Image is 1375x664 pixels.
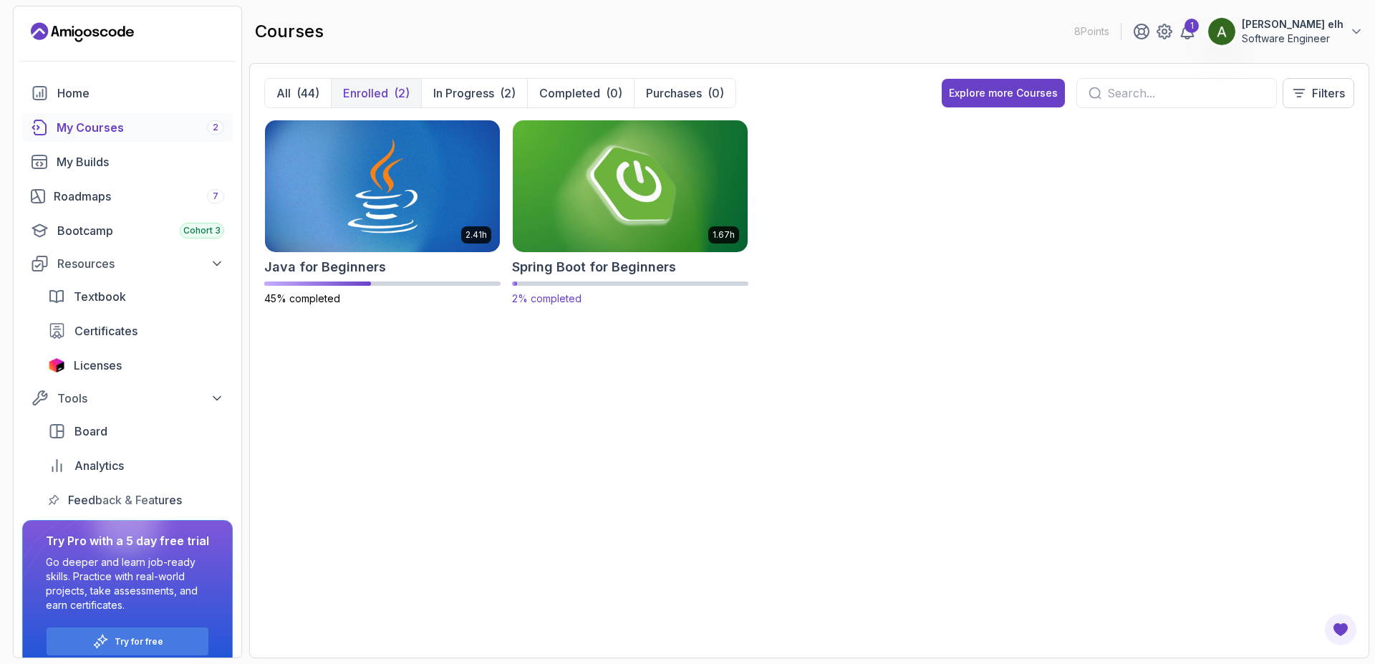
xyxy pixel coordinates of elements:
[1242,17,1343,32] p: [PERSON_NAME] elh
[183,225,221,236] span: Cohort 3
[48,358,65,372] img: jetbrains icon
[57,119,224,136] div: My Courses
[39,317,233,345] a: certificates
[22,385,233,411] button: Tools
[39,486,233,514] a: feedback
[1242,32,1343,46] p: Software Engineer
[1283,78,1354,108] button: Filters
[264,292,340,304] span: 45% completed
[46,555,209,612] p: Go deeper and learn job-ready skills. Practice with real-world projects, take assessments, and ea...
[512,257,676,277] h2: Spring Boot for Beginners
[606,85,622,102] div: (0)
[22,79,233,107] a: home
[1323,612,1358,647] button: Open Feedback Button
[708,85,724,102] div: (0)
[74,322,137,340] span: Certificates
[433,85,494,102] p: In Progress
[57,153,224,170] div: My Builds
[74,457,124,474] span: Analytics
[46,627,209,656] button: Try for free
[74,423,107,440] span: Board
[264,257,386,277] h2: Java for Beginners
[1107,85,1265,102] input: Search...
[539,85,600,102] p: Completed
[634,79,735,107] button: Purchases(0)
[465,229,487,241] p: 2.41h
[713,229,735,241] p: 1.67h
[68,491,182,509] span: Feedback & Features
[54,188,224,205] div: Roadmaps
[74,357,122,374] span: Licenses
[22,113,233,142] a: courses
[255,20,324,43] h2: courses
[22,148,233,176] a: builds
[500,85,516,102] div: (2)
[22,216,233,245] a: bootcamp
[1179,23,1196,40] a: 1
[31,21,134,44] a: Landing page
[265,79,331,107] button: All(44)
[39,451,233,480] a: analytics
[39,282,233,311] a: textbook
[949,86,1058,100] div: Explore more Courses
[942,79,1065,107] button: Explore more Courses
[296,85,319,102] div: (44)
[343,85,388,102] p: Enrolled
[1312,85,1345,102] p: Filters
[213,191,218,202] span: 7
[1074,24,1109,39] p: 8 Points
[57,85,224,102] div: Home
[57,255,224,272] div: Resources
[1185,19,1199,33] div: 1
[512,292,582,304] span: 2% completed
[265,120,500,252] img: Java for Beginners card
[57,390,224,407] div: Tools
[22,182,233,211] a: roadmaps
[646,85,702,102] p: Purchases
[527,79,634,107] button: Completed(0)
[1207,17,1364,46] button: user profile image[PERSON_NAME] elhSoftware Engineer
[213,122,218,133] span: 2
[57,222,224,239] div: Bootcamp
[115,636,163,648] a: Try for free
[507,117,753,255] img: Spring Boot for Beginners card
[39,417,233,446] a: board
[421,79,527,107] button: In Progress(2)
[1208,18,1235,45] img: user profile image
[394,85,410,102] div: (2)
[39,351,233,380] a: licenses
[276,85,291,102] p: All
[74,288,126,305] span: Textbook
[331,79,421,107] button: Enrolled(2)
[22,251,233,276] button: Resources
